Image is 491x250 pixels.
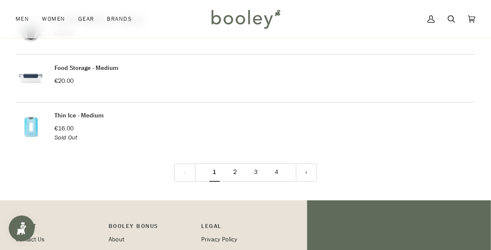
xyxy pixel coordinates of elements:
em: Sold Out [55,134,77,142]
a: 3 [246,164,266,182]
iframe: Button to open loyalty program pop-up [9,215,35,241]
a: 4 [266,164,287,182]
p: Booley Bonus [109,222,193,235]
a: Food Storage - Medium [55,64,119,72]
img: Booley [208,6,283,32]
span: Women [42,15,65,23]
a: 2 [225,164,246,182]
span: Brands [107,15,132,23]
span: ​ [196,164,204,182]
a: Next » [296,164,317,182]
a: Thin Ice - Medium [55,112,104,120]
a: Privacy Policy [201,236,237,244]
span: 1 [213,168,216,177]
span: €16.00 [55,125,74,133]
p: Pipeline_Footer Sub [201,222,286,235]
span: ​ [287,164,296,182]
p: Pipeline_Footer Main [16,222,100,235]
span: Men [16,15,29,23]
img: Yeti Thin Ice Medium - Booley Galway [16,111,46,143]
span: €20.00 [55,77,74,85]
img: YETI Food Storage - Medium - Booley Galway [16,63,46,94]
a: About [109,236,124,244]
span: Gear [78,15,94,23]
